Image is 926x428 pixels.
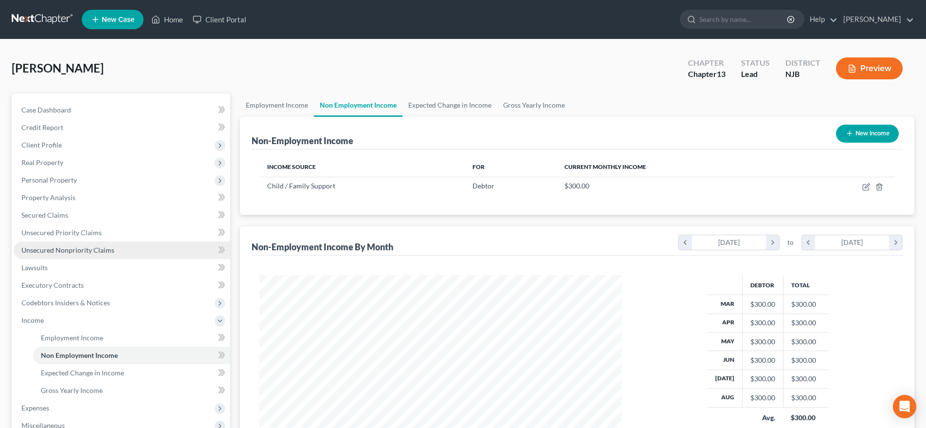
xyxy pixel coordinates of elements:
th: Mar [708,295,743,314]
span: Expenses [21,404,49,412]
i: chevron_left [679,235,692,250]
a: Gross Yearly Income [33,382,230,399]
span: $300.00 [564,182,589,190]
i: chevron_right [766,235,779,250]
span: Codebtors Insiders & Notices [21,298,110,307]
th: [DATE] [708,370,743,388]
input: Search by name... [699,10,788,28]
span: Case Dashboard [21,106,71,114]
div: $300.00 [750,318,775,328]
td: $300.00 [783,351,829,370]
a: Gross Yearly Income [497,93,571,117]
a: Lawsuits [14,259,230,277]
a: [PERSON_NAME] [838,11,914,28]
div: $300.00 [750,337,775,347]
span: to [787,238,794,247]
span: Gross Yearly Income [41,386,103,394]
th: Aug [708,389,743,407]
a: Expected Change in Income [33,364,230,382]
a: Unsecured Nonpriority Claims [14,242,230,259]
i: chevron_left [802,235,815,250]
span: Debtor [472,182,494,190]
span: Property Analysis [21,193,75,202]
div: Open Intercom Messenger [893,395,916,418]
th: Apr [708,314,743,332]
a: Home [146,11,188,28]
span: 13 [717,69,726,78]
span: Current Monthly Income [564,163,646,170]
span: For [472,163,485,170]
div: Status [741,57,770,69]
span: New Case [102,16,134,23]
div: Non-Employment Income [252,135,353,147]
a: Executory Contracts [14,277,230,294]
span: Lawsuits [21,263,48,272]
a: Property Analysis [14,189,230,206]
a: Case Dashboard [14,101,230,119]
div: NJB [785,69,820,80]
a: Client Portal [188,11,251,28]
span: [PERSON_NAME] [12,61,104,75]
span: Non Employment Income [41,351,118,359]
a: Credit Report [14,119,230,136]
td: $300.00 [783,389,829,407]
td: $300.00 [783,370,829,388]
span: Executory Contracts [21,281,84,289]
div: $300.00 [750,393,775,403]
td: $300.00 [783,314,829,332]
span: Unsecured Nonpriority Claims [21,246,114,254]
span: Secured Claims [21,211,68,219]
a: Employment Income [240,93,314,117]
span: Income Source [267,163,316,170]
div: Chapter [688,57,726,69]
span: Income [21,316,44,324]
div: $300.00 [750,355,775,365]
span: Unsecured Priority Claims [21,228,102,237]
span: Personal Property [21,176,77,184]
i: chevron_right [889,235,902,250]
a: Expected Change in Income [402,93,497,117]
span: Employment Income [41,334,103,342]
span: Client Profile [21,141,62,149]
div: Avg. [750,413,775,423]
div: Lead [741,69,770,80]
th: Total [783,275,829,295]
td: $300.00 [783,295,829,314]
a: Secured Claims [14,206,230,224]
div: $300.00 [750,374,775,384]
span: Credit Report [21,123,63,131]
div: $300.00 [750,299,775,309]
button: Preview [836,57,903,79]
th: Jun [708,351,743,370]
div: $300.00 [791,413,821,423]
button: New Income [836,125,899,143]
a: Employment Income [33,329,230,347]
div: Chapter [688,69,726,80]
span: Expected Change in Income [41,369,124,377]
div: District [785,57,820,69]
span: Child / Family Support [267,182,335,190]
th: May [708,332,743,351]
a: Non Employment Income [33,347,230,364]
td: $300.00 [783,332,829,351]
span: Real Property [21,158,63,167]
div: [DATE] [815,235,890,250]
a: Non Employment Income [314,93,402,117]
div: [DATE] [692,235,766,250]
div: Non-Employment Income By Month [252,241,393,253]
a: Unsecured Priority Claims [14,224,230,242]
a: Help [805,11,837,28]
th: Debtor [742,275,783,295]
